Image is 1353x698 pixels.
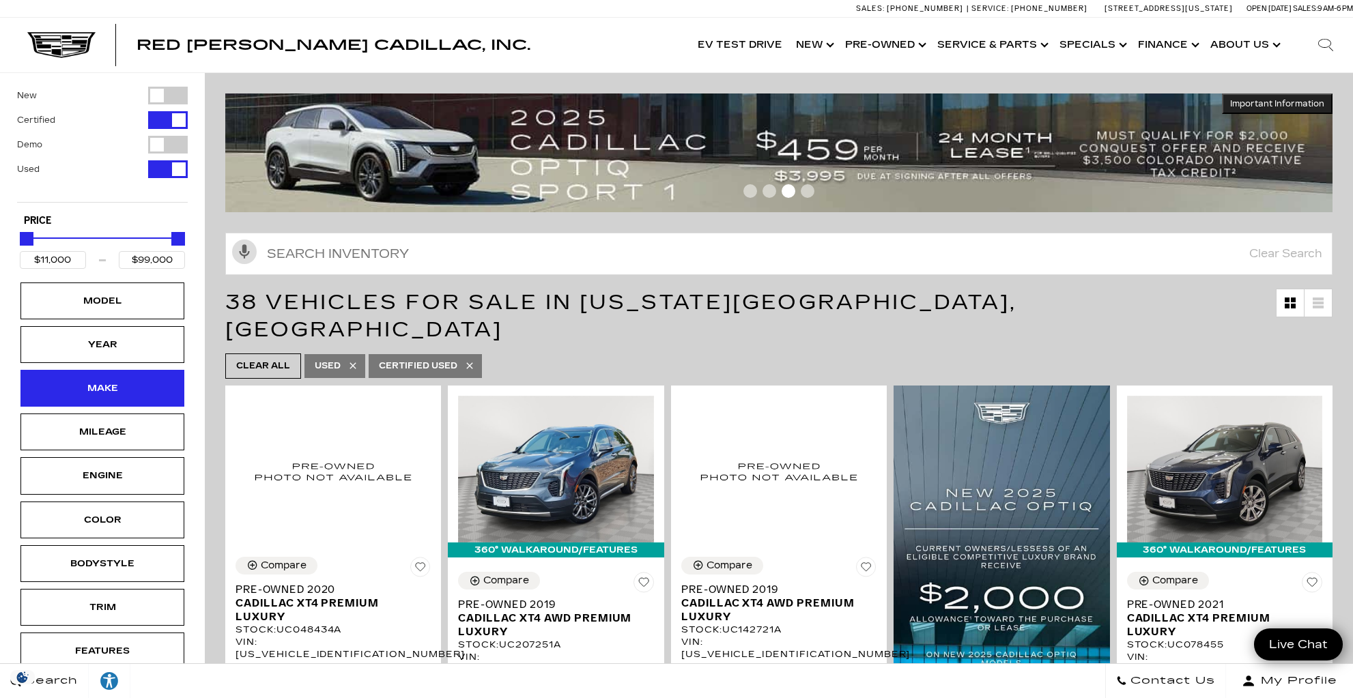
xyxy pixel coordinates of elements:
div: Engine [68,468,137,483]
a: Finance [1131,18,1204,72]
a: Pre-Owned 2019Cadillac XT4 AWD Premium Luxury [681,583,877,624]
span: Pre-Owned 2019 [681,583,866,596]
span: Red [PERSON_NAME] Cadillac, Inc. [137,37,530,53]
span: Go to slide 4 [801,184,814,198]
button: Compare Vehicle [458,572,540,590]
span: 38 Vehicles for Sale in [US_STATE][GEOGRAPHIC_DATA], [GEOGRAPHIC_DATA] [225,290,1016,342]
span: Certified Used [379,358,457,375]
div: Mileage [68,424,137,439]
a: Live Chat [1254,628,1343,660]
div: Compare [483,575,529,587]
div: Stock : UC078455 [1127,639,1322,651]
a: EV Test Drive [691,18,789,72]
button: Compare Vehicle [681,557,763,575]
span: Open [DATE] [1247,4,1292,13]
span: Cadillac XT4 AWD Premium Luxury [681,596,866,624]
span: Contact Us [1127,671,1215,690]
div: Price [20,227,185,269]
div: Model [68,293,137,308]
div: YearYear [20,326,184,363]
a: Pre-Owned 2020Cadillac XT4 Premium Luxury [236,583,431,624]
div: FeaturesFeatures [20,632,184,669]
span: Clear All [236,358,290,375]
div: ColorColor [20,501,184,538]
div: TrimTrim [20,589,184,626]
a: Service: [PHONE_NUMBER] [967,5,1091,12]
div: Compare [1152,575,1198,587]
button: Important Information [1222,93,1333,114]
div: VIN: [US_VEHICLE_IDENTIFICATION_NUMBER] [236,636,431,660]
span: Service: [971,4,1009,13]
label: Certified [17,113,55,127]
a: Red [PERSON_NAME] Cadillac, Inc. [137,38,530,52]
button: Open user profile menu [1226,664,1353,698]
label: Used [17,162,40,176]
a: Service & Parts [930,18,1053,72]
div: Compare [261,559,307,572]
span: Go to slide 2 [763,184,776,198]
span: Search [21,671,78,690]
span: Live Chat [1262,637,1335,652]
span: Cadillac XT4 AWD Premium Luxury [458,611,643,639]
div: VIN: [US_VEHICLE_IDENTIFICATION_NUMBER] [681,636,877,660]
input: Minimum [20,251,86,269]
a: Grid View [1277,289,1304,317]
span: Sales: [856,4,885,13]
a: Contact Us [1105,664,1226,698]
section: Click to Open Cookie Consent Modal [7,670,38,684]
span: Go to slide 1 [743,184,757,198]
a: New [789,18,838,72]
div: VIN: [US_VEHICLE_IDENTIFICATION_NUMBER] [1127,651,1322,675]
div: Bodystyle [68,556,137,571]
span: Used [315,358,341,375]
img: 2019 Cadillac XT4 AWD Premium Luxury [458,396,653,542]
span: Sales: [1293,4,1318,13]
div: Trim [68,600,137,615]
a: Explore your accessibility options [89,664,130,698]
span: Go to slide 3 [782,184,795,198]
div: Color [68,512,137,527]
button: Save Vehicle [856,557,877,583]
h5: Price [24,215,181,227]
button: Compare Vehicle [1127,572,1209,590]
img: 2019 Cadillac XT4 AWD Premium Luxury [681,396,877,547]
button: Save Vehicle [633,572,654,598]
div: Year [68,337,137,352]
a: About Us [1204,18,1285,72]
div: EngineEngine [20,457,184,494]
span: Cadillac XT4 Premium Luxury [1127,611,1312,639]
span: Pre-Owned 2021 [1127,598,1312,611]
div: Stock : UC048434A [236,624,431,636]
svg: Click to toggle on voice search [232,239,257,264]
div: Search [1298,18,1353,72]
span: Pre-Owned 2019 [458,598,643,611]
input: Search Inventory [225,233,1333,275]
div: Maximum Price [171,232,185,246]
span: Important Information [1230,98,1324,109]
a: Pre-Owned 2019Cadillac XT4 AWD Premium Luxury [458,598,653,639]
button: Save Vehicle [1302,572,1322,598]
a: [STREET_ADDRESS][US_STATE] [1105,4,1233,13]
img: Opt-Out Icon [7,670,38,684]
a: Sales: [PHONE_NUMBER] [856,5,967,12]
span: [PHONE_NUMBER] [887,4,963,13]
span: [PHONE_NUMBER] [1011,4,1087,13]
div: 360° WalkAround/Features [448,542,664,557]
div: ModelModel [20,282,184,319]
div: MileageMileage [20,413,184,450]
div: Minimum Price [20,232,33,246]
img: 2508-August-FOM-OPTIQ-Lease9 [225,93,1333,212]
img: 2020 Cadillac XT4 Premium Luxury [236,396,431,547]
div: VIN: [US_VEHICLE_IDENTIFICATION_NUMBER] [458,651,653,675]
div: Features [68,643,137,658]
a: Pre-Owned [838,18,930,72]
span: Pre-Owned 2020 [236,583,421,596]
a: Specials [1053,18,1131,72]
input: Maximum [119,251,185,269]
span: Cadillac XT4 Premium Luxury [236,596,421,624]
button: Compare Vehicle [236,557,317,575]
div: Compare [707,559,752,572]
img: Cadillac Dark Logo with Cadillac White Text [27,32,96,58]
